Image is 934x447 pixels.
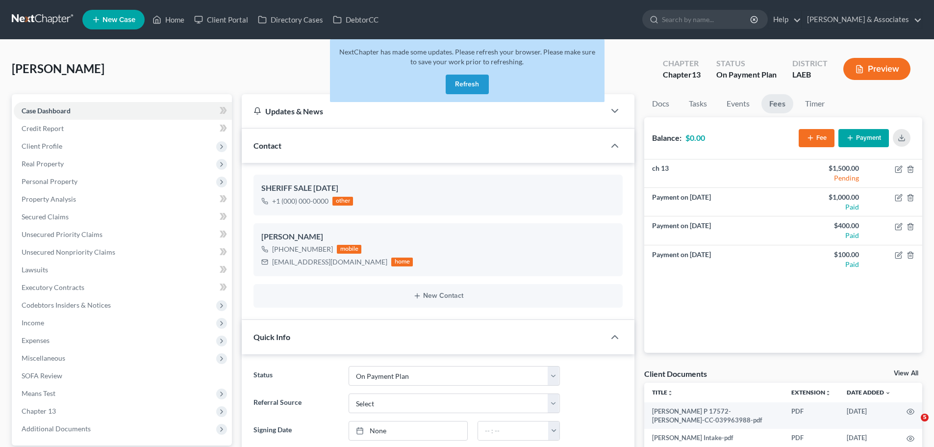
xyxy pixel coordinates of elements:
td: [DATE] [839,402,899,429]
div: [PHONE_NUMBER] [272,244,333,254]
span: Executory Contracts [22,283,84,291]
a: View All [894,370,918,377]
a: Fees [761,94,793,113]
input: Search by name... [662,10,752,28]
div: Chapter [663,58,701,69]
a: SOFA Review [14,367,232,385]
a: Case Dashboard [14,102,232,120]
span: Case Dashboard [22,106,71,115]
span: Additional Documents [22,424,91,433]
a: Home [148,11,189,28]
span: Personal Property [22,177,77,185]
i: expand_more [885,390,891,396]
strong: $0.00 [685,133,705,142]
div: $100.00 [791,250,859,260]
a: Secured Claims [14,208,232,226]
span: NextChapter has made some updates. Please refresh your browser. Please make sure to save your wor... [339,48,595,66]
div: LAEB [792,69,828,80]
td: PDF [783,402,839,429]
a: Date Added expand_more [847,389,891,396]
a: Timer [797,94,833,113]
div: [EMAIL_ADDRESS][DOMAIN_NAME] [272,257,387,267]
a: Docs [644,94,677,113]
label: Referral Source [249,394,343,413]
a: Extensionunfold_more [791,389,831,396]
span: SOFA Review [22,371,62,380]
a: Events [719,94,757,113]
span: Expenses [22,336,50,344]
i: unfold_more [667,390,673,396]
div: Updates & News [253,106,593,116]
a: Credit Report [14,120,232,137]
button: Preview [843,58,910,80]
label: Status [249,366,343,386]
div: Client Documents [644,368,707,379]
span: Client Profile [22,142,62,150]
iframe: Intercom live chat [901,414,924,437]
div: home [391,258,413,266]
div: Status [716,58,777,69]
div: On Payment Plan [716,69,777,80]
a: Lawsuits [14,261,232,279]
span: Credit Report [22,124,64,132]
td: Payment on [DATE] [644,188,783,216]
span: Codebtors Insiders & Notices [22,301,111,309]
div: $1,000.00 [791,192,859,202]
span: 13 [692,70,701,79]
a: Unsecured Priority Claims [14,226,232,243]
div: $400.00 [791,221,859,231]
span: 5 [921,414,929,421]
span: Miscellaneous [22,354,65,362]
a: Unsecured Nonpriority Claims [14,243,232,261]
td: Payment on [DATE] [644,245,783,273]
td: [PERSON_NAME] Intake-pdf [644,429,783,447]
a: Executory Contracts [14,279,232,296]
td: ch 13 [644,159,783,188]
a: DebtorCC [328,11,383,28]
span: Property Analysis [22,195,76,203]
div: SHERIFF SALE [DATE] [261,183,615,194]
input: -- : -- [478,421,549,440]
span: Means Test [22,389,55,397]
div: District [792,58,828,69]
div: Pending [791,173,859,183]
span: [PERSON_NAME] [12,61,104,76]
span: Unsecured Nonpriority Claims [22,248,115,256]
span: Income [22,318,44,327]
span: Unsecured Priority Claims [22,230,102,238]
div: Paid [791,260,859,269]
button: Payment [838,129,889,147]
div: $1,500.00 [791,163,859,173]
div: Paid [791,202,859,212]
div: mobile [337,245,361,254]
span: Secured Claims [22,212,69,221]
span: Real Property [22,159,64,168]
button: Refresh [446,75,489,94]
strong: Balance: [652,133,682,142]
a: None [349,421,467,440]
td: [PERSON_NAME] P 17572-[PERSON_NAME]-CC-039963988-pdf [644,402,783,429]
a: Titleunfold_more [652,389,673,396]
a: Help [768,11,801,28]
td: Payment on [DATE] [644,216,783,245]
div: Paid [791,231,859,240]
a: [PERSON_NAME] & Associates [802,11,922,28]
td: [DATE] [839,429,899,447]
button: New Contact [261,292,615,300]
span: Chapter 13 [22,407,56,415]
span: Contact [253,141,281,150]
a: Directory Cases [253,11,328,28]
a: Property Analysis [14,190,232,208]
span: New Case [102,16,135,24]
td: PDF [783,429,839,447]
a: Client Portal [189,11,253,28]
span: Quick Info [253,332,290,342]
div: +1 (000) 000-0000 [272,196,328,206]
a: Tasks [681,94,715,113]
div: other [332,197,353,206]
button: Fee [799,129,834,147]
label: Signing Date [249,421,343,441]
div: [PERSON_NAME] [261,231,615,243]
div: Chapter [663,69,701,80]
span: Lawsuits [22,265,48,274]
